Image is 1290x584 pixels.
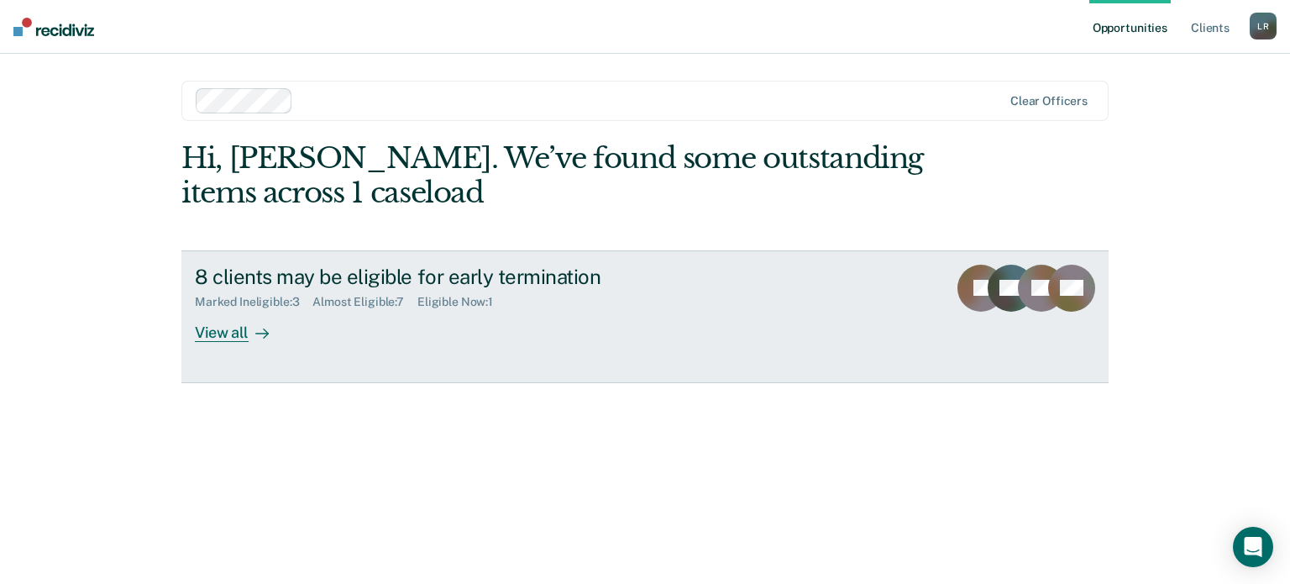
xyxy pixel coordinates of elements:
[195,295,312,309] div: Marked Ineligible : 3
[181,250,1109,383] a: 8 clients may be eligible for early terminationMarked Ineligible:3Almost Eligible:7Eligible Now:1...
[1250,13,1277,39] div: L R
[1010,94,1088,108] div: Clear officers
[195,265,784,289] div: 8 clients may be eligible for early termination
[181,141,923,210] div: Hi, [PERSON_NAME]. We’ve found some outstanding items across 1 caseload
[1250,13,1277,39] button: LR
[312,295,417,309] div: Almost Eligible : 7
[195,309,289,342] div: View all
[13,18,94,36] img: Recidiviz
[1233,527,1273,567] div: Open Intercom Messenger
[417,295,506,309] div: Eligible Now : 1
